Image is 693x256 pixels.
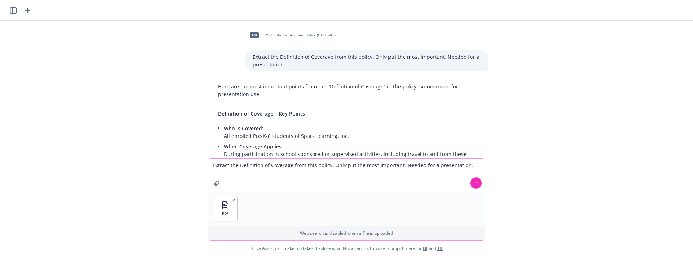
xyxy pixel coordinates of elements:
[213,196,237,221] button: PDF
[250,241,443,256] span: Nova Assist can make mistakes. Explore what Nova can do: Browse prompt library for and
[213,230,480,236] p: Web search is disabled when a file is uploaded
[250,32,259,38] span: pdf
[245,26,340,44] div: pdf25-26 Blanket Accident Policy (CAT).pdf.pdf
[222,211,228,216] span: PDF
[224,125,263,132] span: Who is Covered:
[224,125,481,140] p: All enrolled Pre-K-8 students of Spark Learning, Inc.
[224,143,481,165] p: During participation in school-sponsored or supervised activities, including travel to and from t...
[218,110,305,117] span: Definition of Coverage – Key Points
[208,159,485,192] textarea: Extract the Definition of Coverage from this policy. Only put the most important. Needed for a pr...
[437,245,443,251] a: TR
[224,143,283,150] span: When Coverage Applies:
[218,83,481,98] p: Here are the most important points from the "Definition of Coverage" in the policy, summarized fo...
[423,245,427,251] a: BI
[253,53,481,68] p: Extract the Definition of Coverage from this policy. Only put the most important. Needed for a pr...
[265,33,339,38] span: 25-26 Blanket Accident Policy (CAT).pdf.pdf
